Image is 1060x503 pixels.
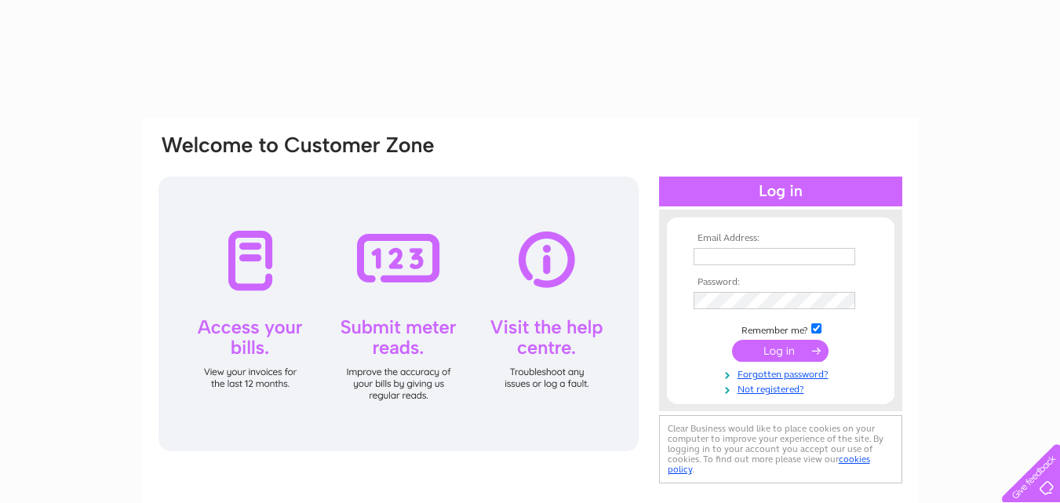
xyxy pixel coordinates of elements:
[694,381,872,395] a: Not registered?
[668,454,870,475] a: cookies policy
[690,233,872,244] th: Email Address:
[690,321,872,337] td: Remember me?
[694,366,872,381] a: Forgotten password?
[659,415,902,483] div: Clear Business would like to place cookies on your computer to improve your experience of the sit...
[732,340,829,362] input: Submit
[690,277,872,288] th: Password:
